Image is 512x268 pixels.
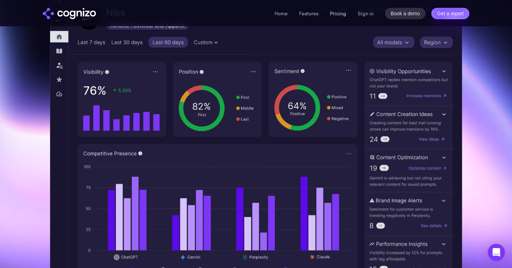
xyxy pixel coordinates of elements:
[330,10,346,17] a: Pricing
[385,8,426,19] a: Book a demo
[43,8,96,19] a: home
[274,10,288,17] a: Home
[299,10,319,17] a: Features
[431,8,469,19] a: Get a report
[43,8,96,19] img: cognizo logo
[488,244,505,261] div: Open Intercom Messenger
[358,9,374,18] a: Sign in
